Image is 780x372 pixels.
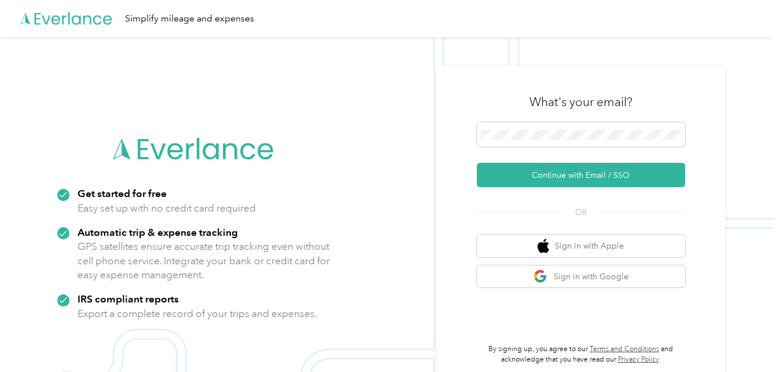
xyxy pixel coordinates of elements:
[78,201,256,216] p: Easy set up with no credit card required
[477,163,685,187] button: Continue with Email / SSO
[538,239,549,253] img: apple logo
[78,307,317,321] p: Export a complete record of your trips and expenses.
[125,12,254,26] div: Simplify mileage and expenses
[477,235,685,257] button: apple logoSign in with Apple
[78,187,167,199] strong: Get started for free
[78,293,179,305] strong: IRS compliant reports
[529,94,632,110] h3: What's your email?
[477,344,685,364] p: By signing up, you agree to our and acknowledge that you have read our .
[618,355,659,364] a: Privacy Policy
[590,345,659,353] a: Terms and Conditions
[78,239,330,282] p: GPS satellites ensure accurate trip tracking even without cell phone service. Integrate your bank...
[78,226,238,238] strong: Automatic trip & expense tracking
[561,206,601,218] span: OR
[477,265,685,288] button: google logoSign in with Google
[534,269,548,284] img: google logo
